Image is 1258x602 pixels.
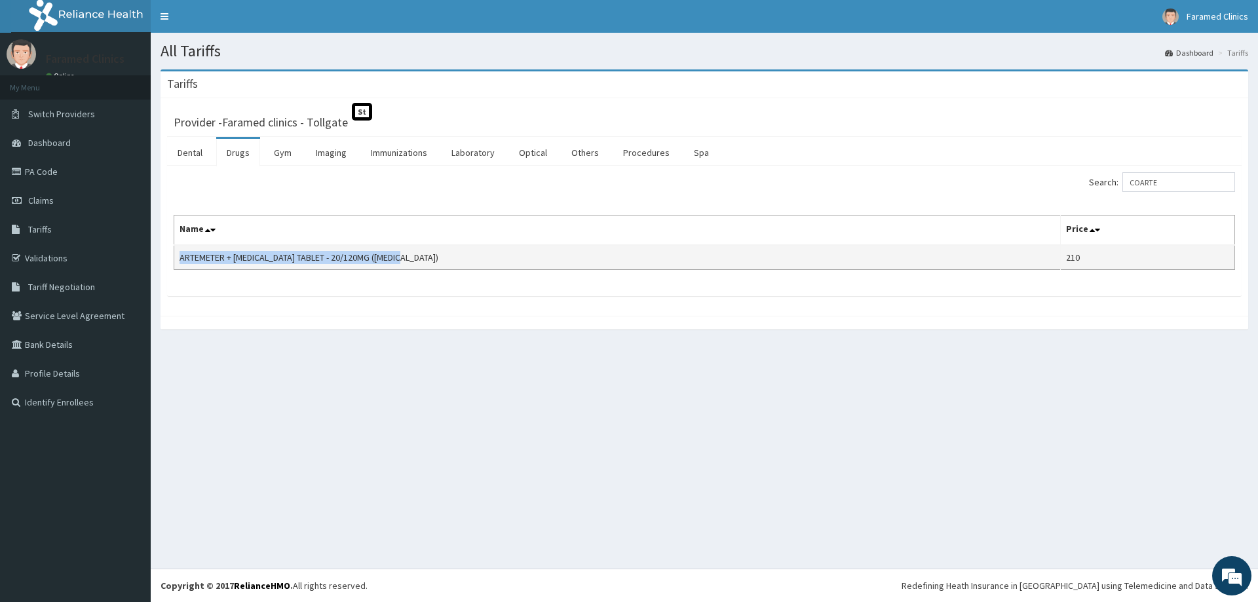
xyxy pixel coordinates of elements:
h1: All Tariffs [161,43,1248,60]
td: 210 [1060,245,1234,270]
a: Immunizations [360,139,438,166]
input: Search: [1122,172,1235,192]
h3: Provider - Faramed clinics - Tollgate [174,117,348,128]
li: Tariffs [1215,47,1248,58]
div: Minimize live chat window [215,7,246,38]
footer: All rights reserved. [151,569,1258,602]
a: Procedures [613,139,680,166]
span: Tariff Negotiation [28,281,95,293]
span: Claims [28,195,54,206]
span: Switch Providers [28,108,95,120]
a: Drugs [216,139,260,166]
span: Faramed Clinics [1187,10,1248,22]
img: User Image [1162,9,1179,25]
a: Dashboard [1165,47,1213,58]
a: Dental [167,139,213,166]
div: Chat with us now [68,73,220,90]
strong: Copyright © 2017 . [161,580,293,592]
span: Dashboard [28,137,71,149]
a: Spa [683,139,719,166]
label: Search: [1089,172,1235,192]
span: St [352,103,372,121]
textarea: Type your message and hit 'Enter' [7,358,250,404]
a: Imaging [305,139,357,166]
img: d_794563401_company_1708531726252_794563401 [24,66,53,98]
img: User Image [7,39,36,69]
a: Optical [508,139,558,166]
div: Redefining Heath Insurance in [GEOGRAPHIC_DATA] using Telemedicine and Data Science! [902,579,1248,592]
a: Laboratory [441,139,505,166]
a: Others [561,139,609,166]
p: Faramed Clinics [46,53,124,65]
span: We're online! [76,165,181,297]
th: Name [174,216,1061,246]
th: Price [1060,216,1234,246]
span: Tariffs [28,223,52,235]
a: Gym [263,139,302,166]
td: ARTEMETER + [MEDICAL_DATA] TABLET - 20/120MG ([MEDICAL_DATA]) [174,245,1061,270]
h3: Tariffs [167,78,198,90]
a: Online [46,71,77,81]
a: RelianceHMO [234,580,290,592]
